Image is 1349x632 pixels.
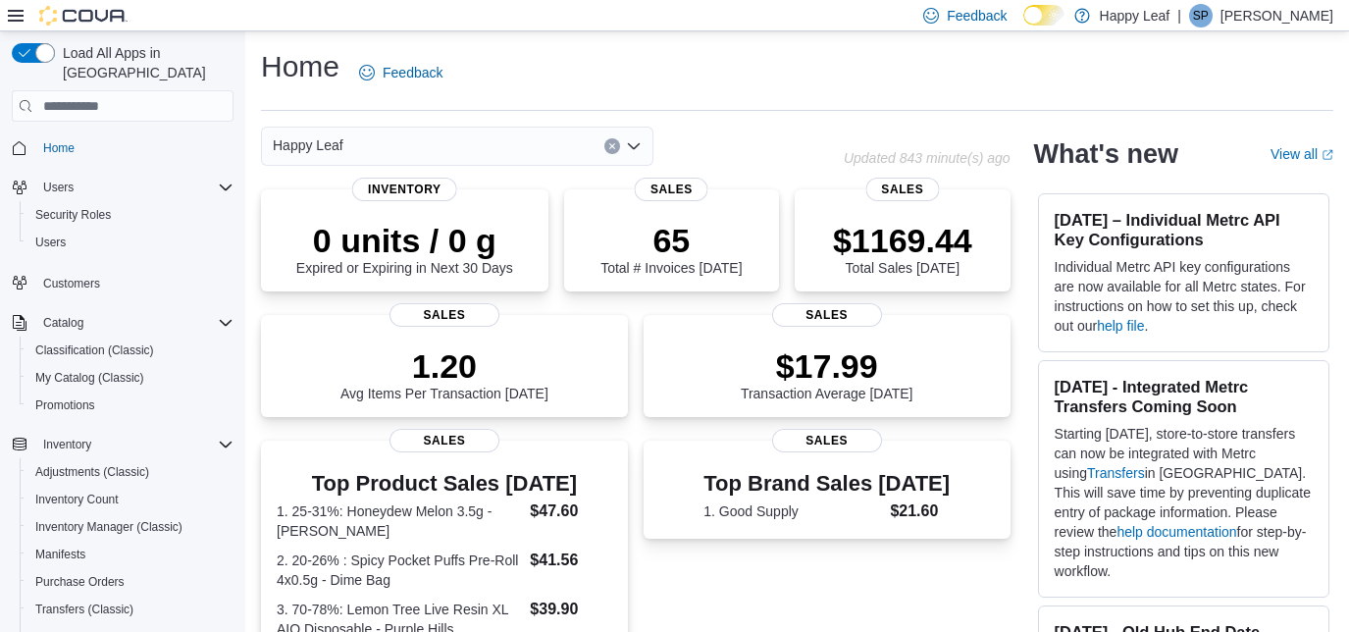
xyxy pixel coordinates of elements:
span: Sales [865,178,939,201]
span: Feedback [383,63,442,82]
dt: 2. 20-26% : Spicy Pocket Puffs Pre-Roll 4x0.5g - Dime Bag [277,551,522,590]
p: [PERSON_NAME] [1220,4,1333,27]
button: Users [35,176,81,199]
span: Inventory [352,178,457,201]
span: Sales [389,429,499,452]
span: Promotions [27,394,233,417]
span: Catalog [43,315,83,331]
span: Purchase Orders [27,570,233,594]
button: Adjustments (Classic) [20,458,241,486]
a: Inventory Manager (Classic) [27,515,190,539]
button: Classification (Classic) [20,337,241,364]
a: help file [1097,318,1144,334]
span: Purchase Orders [35,574,125,590]
span: Inventory Manager (Classic) [27,515,233,539]
span: Users [35,176,233,199]
a: Security Roles [27,203,119,227]
span: Inventory Manager (Classic) [35,519,182,535]
dt: 1. Good Supply [703,501,882,521]
a: Inventory Count [27,488,127,511]
span: Inventory Count [35,492,119,507]
div: Avg Items Per Transaction [DATE] [340,346,548,401]
p: Starting [DATE], store-to-store transfers can now be integrated with Metrc using in [GEOGRAPHIC_D... [1055,424,1313,581]
button: Purchase Orders [20,568,241,596]
h3: [DATE] – Individual Metrc API Key Configurations [1055,210,1313,249]
h3: Top Brand Sales [DATE] [703,472,950,496]
button: Inventory Count [20,486,241,513]
span: Home [43,140,75,156]
button: Manifests [20,541,241,568]
button: Customers [4,268,241,296]
a: help documentation [1116,524,1236,540]
div: Expired or Expiring in Next 30 Days [296,221,513,276]
h3: Top Product Sales [DATE] [277,472,612,496]
span: Adjustments (Classic) [27,460,233,484]
span: My Catalog (Classic) [35,370,144,386]
h2: What's new [1034,138,1178,170]
dd: $41.56 [530,549,611,572]
p: $1169.44 [833,221,972,260]
input: Dark Mode [1023,5,1064,26]
span: Inventory [35,433,233,456]
p: Updated 843 minute(s) ago [844,150,1011,166]
span: Sales [635,178,708,201]
a: Classification (Classic) [27,339,162,362]
span: Security Roles [35,207,111,223]
span: Customers [35,270,233,294]
span: Inventory Count [27,488,233,511]
a: Adjustments (Classic) [27,460,157,484]
p: | [1177,4,1181,27]
button: Users [20,229,241,256]
button: Inventory [35,433,99,456]
span: Transfers (Classic) [27,598,233,621]
button: Security Roles [20,201,241,229]
a: Customers [35,272,108,295]
span: Sales [772,303,882,327]
div: Transaction Average [DATE] [741,346,913,401]
p: 65 [600,221,742,260]
dd: $39.90 [530,598,611,621]
button: Users [4,174,241,201]
span: Happy Leaf [273,133,343,157]
p: Happy Leaf [1100,4,1170,27]
a: Purchase Orders [27,570,132,594]
span: Security Roles [27,203,233,227]
p: $17.99 [741,346,913,386]
span: Users [35,235,66,250]
span: Promotions [35,397,95,413]
span: Catalog [35,311,233,335]
button: Open list of options [626,138,642,154]
span: Classification (Classic) [27,339,233,362]
span: Customers [43,276,100,291]
svg: External link [1322,149,1333,161]
a: Home [35,136,82,160]
dd: $21.60 [890,500,950,523]
a: Transfers (Classic) [27,598,141,621]
a: Promotions [27,394,103,417]
span: Inventory [43,437,91,452]
p: 1.20 [340,346,548,386]
span: Manifests [35,547,85,562]
div: Total # Invoices [DATE] [600,221,742,276]
span: Adjustments (Classic) [35,464,149,480]
p: 0 units / 0 g [296,221,513,260]
button: Home [4,133,241,162]
a: View allExternal link [1271,146,1333,162]
button: Promotions [20,392,241,419]
button: My Catalog (Classic) [20,364,241,392]
span: SP [1193,4,1209,27]
a: Users [27,231,74,254]
span: Sales [389,303,499,327]
button: Catalog [35,311,91,335]
span: Load All Apps in [GEOGRAPHIC_DATA] [55,43,233,82]
div: Sue Pfeifer [1189,4,1213,27]
a: Manifests [27,543,93,566]
h3: [DATE] - Integrated Metrc Transfers Coming Soon [1055,377,1313,416]
a: My Catalog (Classic) [27,366,152,390]
button: Clear input [604,138,620,154]
span: Home [35,135,233,160]
div: Total Sales [DATE] [833,221,972,276]
span: Feedback [947,6,1007,26]
span: Classification (Classic) [35,342,154,358]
